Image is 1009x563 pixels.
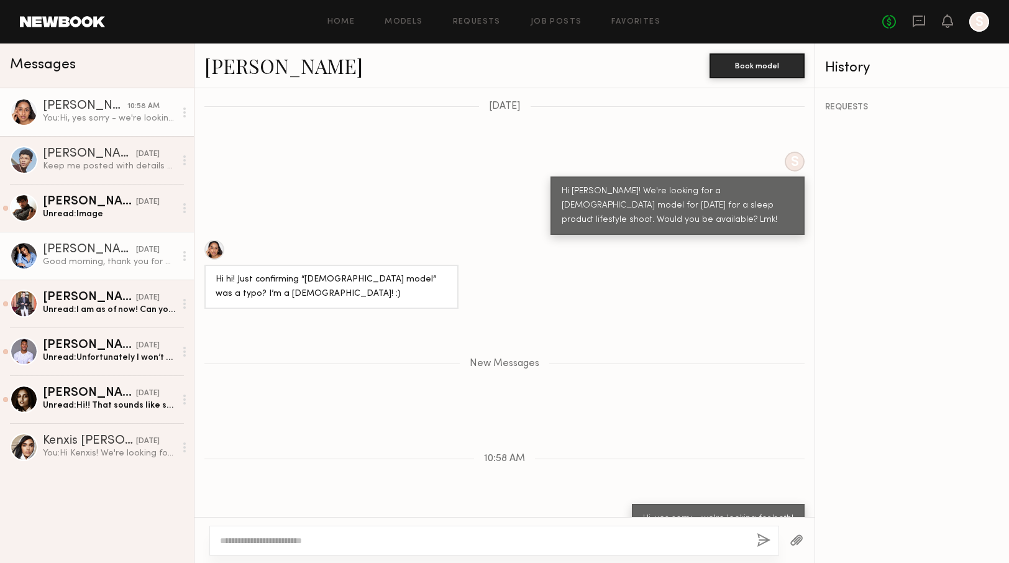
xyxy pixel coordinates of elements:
div: Unread: Image [43,208,175,220]
div: [PERSON_NAME] [43,148,136,160]
div: Unread: Unfortunately I won’t be available that date [43,352,175,364]
div: [PERSON_NAME] [43,196,136,208]
div: [DATE] [136,292,160,304]
div: Good morning, thank you for getting back to me. The project sounds amazing and I’d love to work w... [43,256,175,268]
div: [DATE] [136,340,160,352]
a: Book model [710,60,805,70]
a: Home [327,18,355,26]
div: Hi hi! Just confirming “[DEMOGRAPHIC_DATA] model” was a typo? I’m a [DEMOGRAPHIC_DATA]! :) [216,273,447,301]
span: [DATE] [489,101,521,112]
div: Hi, yes sorry - we're looking for both! [643,512,793,526]
div: [PERSON_NAME] [43,100,127,112]
div: Unread: I am as of now! Can you share more details? [43,304,175,316]
div: REQUESTS [825,103,999,112]
a: Requests [453,18,501,26]
span: New Messages [470,359,539,369]
div: 10:58 AM [127,101,160,112]
div: Kenxis [PERSON_NAME] [43,435,136,447]
div: You: Hi, yes sorry - we're looking for both! [43,112,175,124]
div: [PERSON_NAME] [43,244,136,256]
div: [DATE] [136,149,160,160]
div: [DATE] [136,436,160,447]
div: Hi [PERSON_NAME]! We're looking for a [DEMOGRAPHIC_DATA] model for [DATE] for a sleep product lif... [562,185,793,227]
div: [DATE] [136,196,160,208]
a: Favorites [611,18,660,26]
div: You: Hi Kenxis! We're looking for a [DEMOGRAPHIC_DATA] model for [DATE] for a sleep product lifes... [43,447,175,459]
div: [DATE] [136,388,160,400]
a: Models [385,18,422,26]
div: [PERSON_NAME] [43,291,136,304]
span: 10:58 AM [484,454,525,464]
div: [DATE] [136,244,160,256]
a: S [969,12,989,32]
div: History [825,61,999,75]
div: Unread: Hi!! That sounds like so much fun! Sadly I’m already booked that day, but I would have lo... [43,400,175,411]
a: [PERSON_NAME] [204,52,363,79]
button: Book model [710,53,805,78]
div: Keep me posted with details when available. Looking forward to working with you. [43,160,175,172]
div: [PERSON_NAME] [43,387,136,400]
div: [PERSON_NAME] [43,339,136,352]
a: Job Posts [531,18,582,26]
span: Messages [10,58,76,72]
